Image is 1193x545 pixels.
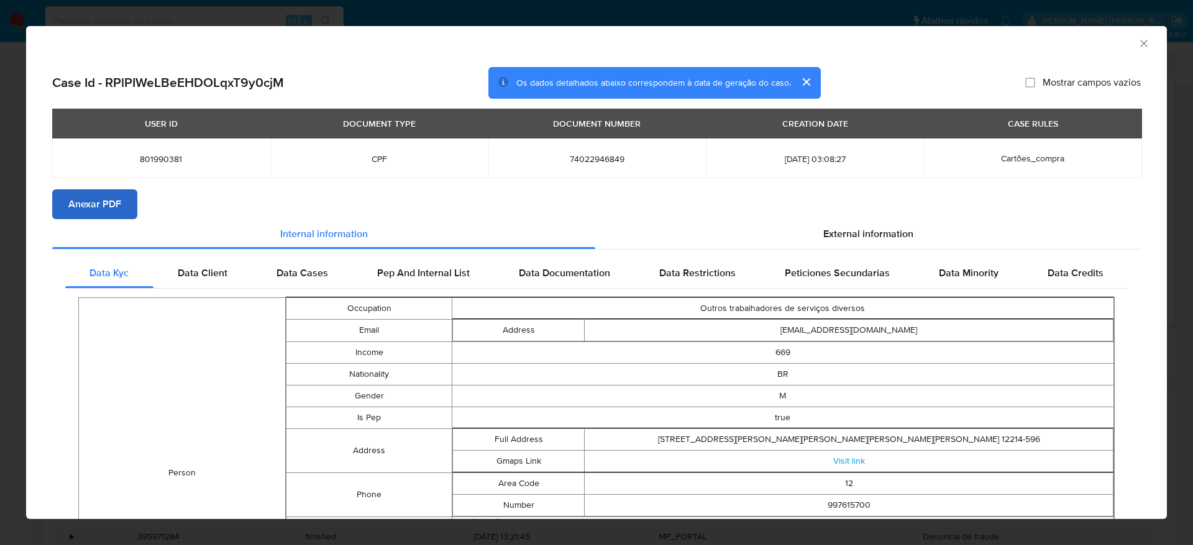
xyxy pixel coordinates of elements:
span: Data Documentation [519,266,610,280]
td: Document Income [286,516,452,538]
div: CASE RULES [1000,113,1066,134]
span: External information [823,227,913,241]
td: Address [286,428,452,472]
button: Anexar PDF [52,189,137,219]
td: 669 [452,516,1113,538]
td: Area Code [452,472,585,494]
td: Income [286,341,452,363]
td: [STREET_ADDRESS][PERSON_NAME][PERSON_NAME][PERSON_NAME][PERSON_NAME] 12214-596 [585,428,1113,450]
td: 669 [452,341,1113,363]
td: M [452,385,1113,407]
span: Data Credits [1048,266,1104,280]
div: closure-recommendation-modal [26,26,1167,519]
button: cerrar [791,67,821,97]
td: [EMAIL_ADDRESS][DOMAIN_NAME] [585,319,1113,341]
span: Data Restrictions [659,266,736,280]
div: Detailed internal info [65,258,1128,288]
td: Occupation [286,297,452,319]
td: Address [452,319,585,341]
td: true [452,407,1113,428]
td: Number [452,494,585,516]
span: Data Cases [277,266,328,280]
span: Anexar PDF [68,191,121,218]
span: 801990381 [67,153,255,164]
div: USER ID [137,113,185,134]
td: Gmaps Link [452,450,585,472]
a: Visit link [833,454,865,467]
span: 74022946849 [503,153,692,164]
span: [DATE] 03:08:27 [721,153,909,164]
div: CREATION DATE [775,113,856,134]
td: Outros trabalhadores de serviços diversos [452,297,1113,319]
span: Internal information [280,227,368,241]
h2: Case Id - RPlPIWeLBeEHDOLqxT9y0cjM [52,74,284,91]
td: 12 [585,472,1113,494]
span: Cartões_compra [1001,152,1064,164]
td: Gender [286,385,452,407]
td: 997615700 [585,494,1113,516]
span: Pep And Internal List [377,266,470,280]
td: BR [452,363,1113,385]
td: Phone [286,472,452,516]
div: DOCUMENT NUMBER [546,113,648,134]
span: Data Client [178,266,227,280]
div: DOCUMENT TYPE [336,113,423,134]
span: Data Minority [939,266,999,280]
span: Peticiones Secundarias [785,266,890,280]
span: Mostrar campos vazios [1043,76,1141,89]
td: Email [286,319,452,341]
span: CPF [285,153,473,164]
td: Nationality [286,363,452,385]
td: Is Pep [286,407,452,428]
input: Mostrar campos vazios [1025,78,1035,88]
button: Fechar a janela [1138,37,1149,48]
td: Full Address [452,428,585,450]
span: Os dados detalhados abaixo correspondem à data de geração do caso. [516,76,791,89]
div: Detailed info [52,219,1141,249]
span: Data Kyc [89,266,129,280]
